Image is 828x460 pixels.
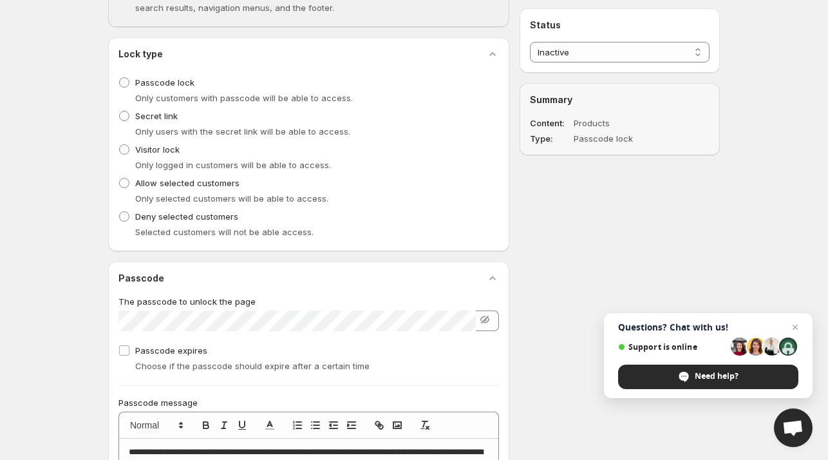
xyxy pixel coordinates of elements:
span: Deny selected customers [135,211,238,222]
span: Only logged in customers will be able to access. [135,160,331,170]
dd: Products [574,117,673,129]
span: Selected customers will not be able access. [135,227,314,237]
span: The passcode to unlock the page [118,296,256,307]
span: Passcode expires [135,345,207,356]
dt: Type: [530,132,571,145]
a: Open chat [774,408,813,447]
span: Only customers with passcode will be able to access. [135,93,353,103]
h2: Status [530,19,710,32]
p: Passcode message [118,396,499,409]
span: Questions? Chat with us! [618,322,798,332]
span: Secret link [135,111,178,121]
h2: Passcode [118,272,164,285]
span: Choose if the passcode should expire after a certain time [135,361,370,371]
h2: Lock type [118,48,163,61]
span: Visitor lock [135,144,180,155]
span: Passcode lock [135,77,194,88]
dd: Passcode lock [574,132,673,145]
span: Need help? [695,370,739,382]
span: Allow selected customers [135,178,240,188]
span: Only users with the secret link will be able to access. [135,126,350,137]
h2: Summary [530,93,710,106]
span: Only selected customers will be able to access. [135,193,328,204]
dt: Content: [530,117,571,129]
span: Support is online [618,342,726,352]
span: Need help? [618,365,798,389]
